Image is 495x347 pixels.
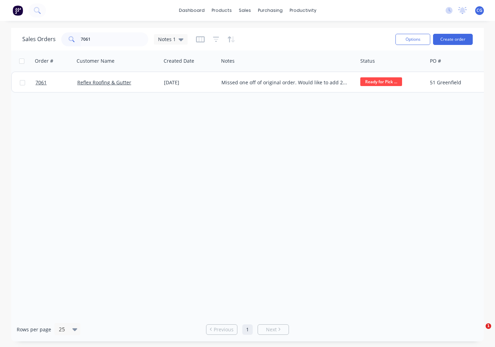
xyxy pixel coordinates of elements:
[158,36,176,43] span: Notes 1
[36,79,47,86] span: 7061
[433,34,473,45] button: Create order
[486,323,491,329] span: 1
[77,79,131,86] a: Reflex Roofing & Gutter
[175,5,208,16] a: dashboard
[254,5,286,16] div: purchasing
[13,5,23,16] img: Factory
[360,57,375,64] div: Status
[206,326,237,333] a: Previous page
[221,79,348,86] div: Missed one off of original order. Would like to add 2 more and get delivered [DATE]
[164,79,216,86] div: [DATE]
[242,324,253,335] a: Page 1 is your current page
[286,5,320,16] div: productivity
[81,32,149,46] input: Search...
[164,57,194,64] div: Created Date
[266,326,277,333] span: Next
[36,72,77,93] a: 7061
[477,7,482,14] span: CG
[471,323,488,340] iframe: Intercom live chat
[17,326,51,333] span: Rows per page
[203,324,292,335] ul: Pagination
[430,57,441,64] div: PO #
[258,326,289,333] a: Next page
[35,57,53,64] div: Order #
[77,57,115,64] div: Customer Name
[22,36,56,43] h1: Sales Orders
[221,57,235,64] div: Notes
[208,5,235,16] div: products
[395,34,430,45] button: Options
[214,326,234,333] span: Previous
[360,77,402,86] span: Ready for Pick ...
[235,5,254,16] div: sales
